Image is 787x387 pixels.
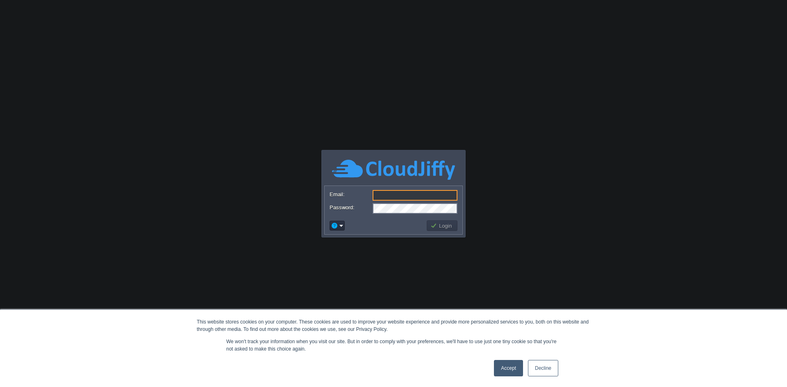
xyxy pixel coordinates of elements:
p: We won't track your information when you visit our site. But in order to comply with your prefere... [226,338,561,353]
a: Decline [528,360,558,376]
div: This website stores cookies on your computer. These cookies are used to improve your website expe... [197,318,590,333]
label: Password: [330,203,372,212]
button: Login [430,222,454,229]
img: CloudJiffy [332,158,455,181]
a: Accept [494,360,523,376]
label: Email: [330,190,372,199]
